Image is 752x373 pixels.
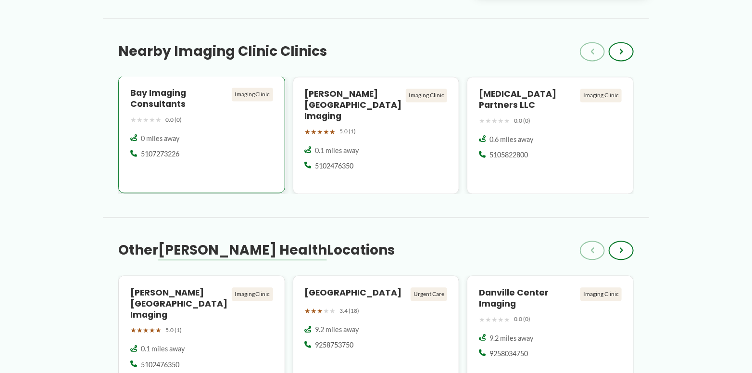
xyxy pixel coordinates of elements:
[137,114,143,126] span: ★
[143,324,149,336] span: ★
[590,46,594,57] span: ‹
[315,340,354,350] span: 9258753750
[330,126,336,138] span: ★
[609,42,634,61] button: ›
[317,305,324,317] span: ★
[305,287,407,298] h4: [GEOGRAPHIC_DATA]
[143,114,149,126] span: ★
[141,344,185,354] span: 0.1 miles away
[305,305,311,317] span: ★
[158,241,327,259] span: [PERSON_NAME] Health
[498,313,504,326] span: ★
[311,126,317,138] span: ★
[479,313,485,326] span: ★
[514,116,530,126] span: 0.0 (0)
[130,114,137,126] span: ★
[580,241,605,260] button: ‹
[130,287,228,321] h4: [PERSON_NAME][GEOGRAPHIC_DATA] Imaging
[232,287,273,301] div: Imaging Clinic
[324,305,330,317] span: ★
[489,349,528,359] span: 9258034750
[118,242,395,259] h3: Other Locations
[315,325,359,334] span: 9.2 miles away
[489,135,533,144] span: 0.6 miles away
[479,89,577,111] h4: [MEDICAL_DATA] Partners LLC
[165,325,182,335] span: 5.0 (1)
[619,244,623,256] span: ›
[491,313,498,326] span: ★
[315,146,359,155] span: 0.1 miles away
[619,46,623,57] span: ›
[340,306,360,316] span: 3.4 (18)
[580,42,605,61] button: ‹
[130,324,137,336] span: ★
[491,115,498,127] span: ★
[406,89,447,102] div: Imaging Clinic
[489,150,528,160] span: 5105822800
[504,313,510,326] span: ★
[590,244,594,256] span: ‹
[155,114,162,126] span: ★
[149,324,155,336] span: ★
[485,115,491,127] span: ★
[514,314,530,324] span: 0.0 (0)
[141,149,179,159] span: 5107273226
[580,89,622,102] div: Imaging Clinic
[149,114,155,126] span: ★
[340,126,356,137] span: 5.0 (1)
[141,360,179,370] span: 5102476350
[580,287,622,301] div: Imaging Clinic
[485,313,491,326] span: ★
[305,89,402,122] h4: [PERSON_NAME][GEOGRAPHIC_DATA] Imaging
[118,43,327,60] h3: Nearby Imaging Clinic Clinics
[141,134,179,143] span: 0 miles away
[137,324,143,336] span: ★
[317,126,324,138] span: ★
[324,126,330,138] span: ★
[232,88,273,101] div: Imaging Clinic
[467,77,634,194] a: [MEDICAL_DATA] Partners LLC Imaging Clinic ★★★★★ 0.0 (0) 0.6 miles away 5105822800
[165,115,182,125] span: 0.0 (0)
[155,324,162,336] span: ★
[311,305,317,317] span: ★
[411,287,447,301] div: Urgent Care
[504,115,510,127] span: ★
[315,161,354,171] span: 5102476350
[330,305,336,317] span: ★
[498,115,504,127] span: ★
[118,77,285,194] a: Bay Imaging Consultants Imaging Clinic ★★★★★ 0.0 (0) 0 miles away 5107273226
[609,241,634,260] button: ›
[479,287,577,309] h4: Danville Center Imaging
[479,115,485,127] span: ★
[305,126,311,138] span: ★
[130,88,228,110] h4: Bay Imaging Consultants
[293,77,460,194] a: [PERSON_NAME][GEOGRAPHIC_DATA] Imaging Imaging Clinic ★★★★★ 5.0 (1) 0.1 miles away 5102476350
[489,334,533,343] span: 9.2 miles away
